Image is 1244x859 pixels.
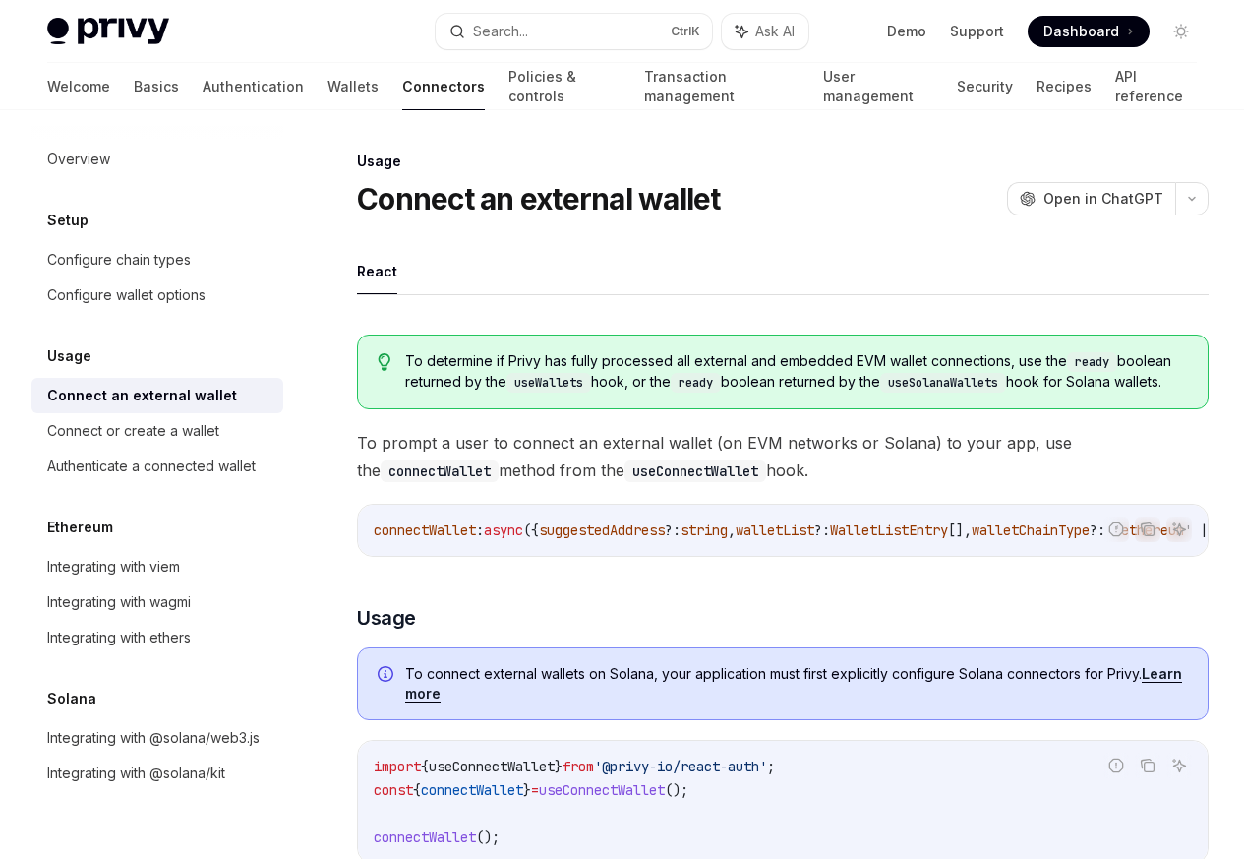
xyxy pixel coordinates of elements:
div: Usage [357,152,1209,171]
span: { [413,781,421,799]
svg: Tip [378,353,391,371]
button: Copy the contents from the code block [1135,517,1160,542]
a: Policies & controls [508,63,621,110]
code: useConnectWallet [624,460,766,482]
span: import [374,758,421,775]
button: Report incorrect code [1103,517,1129,542]
button: Ask AI [1166,753,1192,778]
span: To determine if Privy has fully processed all external and embedded EVM wallet connections, use t... [405,351,1188,393]
span: Dashboard [1043,22,1119,41]
code: useWallets [506,373,591,393]
span: WalletListEntry [830,522,948,539]
span: ?: ' [1090,522,1121,539]
span: async [484,522,523,539]
span: suggestedAddress [539,522,665,539]
span: } [555,758,563,775]
span: string [681,522,728,539]
img: light logo [47,18,169,45]
div: Configure chain types [47,248,191,272]
span: ' | ' [1184,522,1223,539]
a: Overview [31,142,283,177]
span: To connect external wallets on Solana, your application must first explicitly configure Solana co... [405,664,1188,704]
a: Configure wallet options [31,277,283,313]
span: '@privy-io/react-auth' [594,758,767,775]
div: Integrating with wagmi [47,590,191,614]
div: Authenticate a connected wallet [47,455,256,478]
div: Integrating with @solana/web3.js [47,726,260,750]
h5: Ethereum [47,516,113,539]
svg: Info [378,666,397,686]
a: Authenticate a connected wallet [31,449,283,484]
span: Ctrl K [671,24,700,39]
button: Ask AI [722,14,808,49]
span: walletChainType [972,522,1090,539]
a: Support [950,22,1004,41]
a: Configure chain types [31,242,283,277]
h1: Connect an external wallet [357,181,721,216]
span: useConnectWallet [429,758,555,775]
span: : [476,522,484,539]
button: Toggle dark mode [1165,16,1197,47]
button: React [357,248,397,294]
a: Integrating with @solana/kit [31,756,283,791]
a: Connect an external wallet [31,378,283,413]
code: connectWallet [381,460,499,482]
span: To prompt a user to connect an external wallet (on EVM networks or Solana) to your app, use the m... [357,429,1209,484]
a: Integrating with wagmi [31,584,283,620]
span: ?: [814,522,830,539]
span: connectWallet [374,828,476,846]
span: , [728,522,736,539]
code: ready [1067,352,1117,372]
span: (); [476,828,500,846]
a: Connectors [402,63,485,110]
div: Integrating with viem [47,555,180,579]
div: Search... [473,20,528,43]
h5: Solana [47,687,96,710]
span: } [523,781,531,799]
span: ; [767,758,775,775]
code: ready [671,373,721,393]
span: = [531,781,539,799]
span: Ask AI [755,22,795,41]
a: Recipes [1037,63,1092,110]
a: Integrating with ethers [31,620,283,655]
code: useSolanaWallets [880,373,1006,393]
div: Integrating with ethers [47,626,191,649]
span: (); [665,781,688,799]
h5: Usage [47,344,91,368]
span: const [374,781,413,799]
button: Open in ChatGPT [1007,182,1175,215]
div: Connect an external wallet [47,384,237,407]
a: User management [823,63,933,110]
div: Integrating with @solana/kit [47,762,225,785]
span: connectWallet [421,781,523,799]
button: Search...CtrlK [436,14,712,49]
span: { [421,758,429,775]
a: Basics [134,63,179,110]
button: Report incorrect code [1103,753,1129,778]
h5: Setup [47,209,89,232]
div: Overview [47,148,110,171]
a: Integrating with @solana/web3.js [31,720,283,756]
span: ({ [523,522,539,539]
a: Wallets [327,63,379,110]
span: Open in ChatGPT [1043,189,1163,209]
span: [], [948,522,972,539]
span: useConnectWallet [539,781,665,799]
span: from [563,758,594,775]
div: Connect or create a wallet [47,419,219,443]
a: Demo [887,22,926,41]
a: Transaction management [644,63,800,110]
span: walletList [736,522,814,539]
span: connectWallet [374,522,476,539]
a: Connect or create a wallet [31,413,283,449]
a: API reference [1115,63,1197,110]
div: Configure wallet options [47,283,206,307]
a: Security [957,63,1013,110]
a: Dashboard [1028,16,1150,47]
button: Copy the contents from the code block [1135,753,1160,778]
span: ?: [665,522,681,539]
button: Ask AI [1166,517,1192,542]
span: Usage [357,604,416,632]
a: Authentication [203,63,304,110]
